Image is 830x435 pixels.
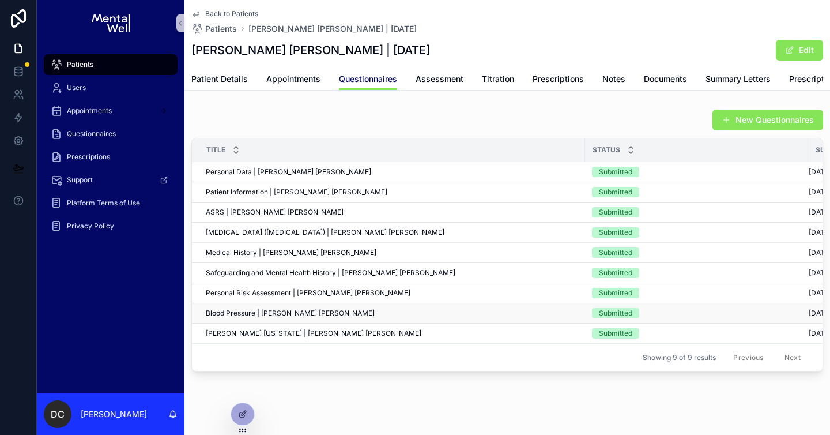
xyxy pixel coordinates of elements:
div: Submitted [599,167,632,177]
a: [MEDICAL_DATA] ([MEDICAL_DATA]) | [PERSON_NAME] [PERSON_NAME] [206,228,578,237]
span: Status [593,145,620,155]
a: Personal Risk Assessment | [PERSON_NAME] [PERSON_NAME] [206,288,578,298]
a: Questionnaires [44,123,178,144]
a: Submitted [592,308,801,318]
div: Submitted [599,187,632,197]
a: Submitted [592,207,801,217]
div: Submitted [599,247,632,258]
span: Personal Risk Assessment | [PERSON_NAME] [PERSON_NAME] [206,288,410,298]
span: Patients [205,23,237,35]
span: Medical History | [PERSON_NAME] [PERSON_NAME] [206,248,376,257]
a: Patient Information | [PERSON_NAME] [PERSON_NAME] [206,187,578,197]
span: Support [67,175,93,185]
span: Prescriptions [67,152,110,162]
a: Submitted [592,247,801,258]
img: App logo [92,14,129,32]
span: [MEDICAL_DATA] ([MEDICAL_DATA]) | [PERSON_NAME] [PERSON_NAME] [206,228,444,237]
span: Users [67,83,86,92]
a: Patient Details [191,69,248,92]
h1: [PERSON_NAME] [PERSON_NAME] | [DATE] [191,42,430,58]
a: Assessment [416,69,463,92]
span: Platform Terms of Use [67,198,140,208]
span: Privacy Policy [67,222,114,231]
a: Patients [44,54,178,75]
span: Patient Information | [PERSON_NAME] [PERSON_NAME] [206,187,387,197]
div: Submitted [599,207,632,217]
a: Submitted [592,167,801,177]
span: Notes [602,73,625,85]
a: Appointments [266,69,320,92]
a: Notes [602,69,625,92]
span: DC [51,407,65,421]
span: ASRS | [PERSON_NAME] [PERSON_NAME] [206,208,344,217]
span: Back to Patients [205,9,258,18]
a: Summary Letters [705,69,771,92]
span: [PERSON_NAME] [US_STATE] | [PERSON_NAME] [PERSON_NAME] [206,329,421,338]
div: Submitted [599,268,632,278]
a: Submitted [592,227,801,238]
span: Documents [644,73,687,85]
a: [PERSON_NAME] [US_STATE] | [PERSON_NAME] [PERSON_NAME] [206,329,578,338]
a: Submitted [592,328,801,339]
span: Blood Pressure | [PERSON_NAME] [PERSON_NAME] [206,309,375,318]
span: Patients [67,60,93,69]
div: Submitted [599,328,632,339]
span: Assessment [416,73,463,85]
a: Blood Pressure | [PERSON_NAME] [PERSON_NAME] [206,309,578,318]
a: Patients [191,23,237,35]
span: Titration [482,73,514,85]
div: scrollable content [37,46,184,252]
a: Submitted [592,187,801,197]
span: Summary Letters [705,73,771,85]
span: Personal Data | [PERSON_NAME] [PERSON_NAME] [206,167,371,177]
a: Safeguarding and Mental Health History | [PERSON_NAME] [PERSON_NAME] [206,268,578,277]
div: Submitted [599,308,632,318]
a: Submitted [592,268,801,278]
span: Questionnaires [67,129,116,138]
a: Users [44,77,178,98]
a: [PERSON_NAME] [PERSON_NAME] | [DATE] [248,23,417,35]
div: Submitted [599,227,632,238]
span: Showing 9 of 9 results [643,353,716,362]
a: Submitted [592,288,801,298]
a: Privacy Policy [44,216,178,237]
a: Platform Terms of Use [44,193,178,213]
button: Edit [776,40,823,61]
p: [PERSON_NAME] [81,408,147,420]
a: Documents [644,69,687,92]
a: Prescriptions [533,69,584,92]
button: New Questionnaires [712,110,823,130]
span: Appointments [266,73,320,85]
a: Medical History | [PERSON_NAME] [PERSON_NAME] [206,248,578,257]
a: Appointments [44,100,178,121]
span: Appointments [67,106,112,115]
span: Safeguarding and Mental Health History | [PERSON_NAME] [PERSON_NAME] [206,268,455,277]
span: Patient Details [191,73,248,85]
a: Titration [482,69,514,92]
a: Support [44,170,178,190]
span: Title [206,145,225,155]
a: Questionnaires [339,69,397,91]
a: ASRS | [PERSON_NAME] [PERSON_NAME] [206,208,578,217]
div: Submitted [599,288,632,298]
span: Prescriptions [533,73,584,85]
a: Back to Patients [191,9,258,18]
a: Personal Data | [PERSON_NAME] [PERSON_NAME] [206,167,578,177]
span: Questionnaires [339,73,397,85]
a: Prescriptions [44,147,178,167]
